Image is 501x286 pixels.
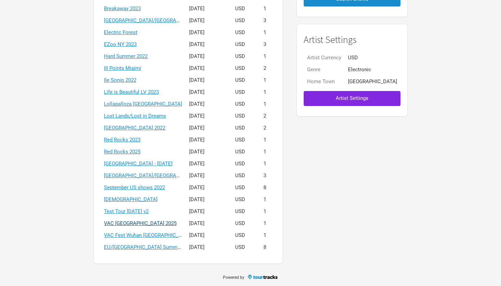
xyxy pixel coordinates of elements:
[304,76,345,88] td: Home Town
[186,62,227,74] td: [DATE]
[304,91,400,106] button: Artist Settings
[104,149,140,155] a: Red Rocks 2025
[186,182,227,194] td: [DATE]
[304,64,345,76] td: Genre
[254,146,276,158] td: 1
[254,217,276,229] td: 1
[186,3,227,15] td: [DATE]
[186,194,227,206] td: [DATE]
[186,98,227,110] td: [DATE]
[104,125,165,131] a: [GEOGRAPHIC_DATA] 2022
[227,158,254,170] td: USD
[186,170,227,182] td: [DATE]
[304,52,345,64] td: Artist Currency
[304,34,400,45] h1: Artist Settings
[254,62,276,74] td: 2
[186,241,227,253] td: [DATE]
[186,74,227,86] td: [DATE]
[104,220,177,226] a: VAC [GEOGRAPHIC_DATA] 2025
[254,74,276,86] td: 1
[247,274,278,280] img: TourTracks
[186,27,227,39] td: [DATE]
[227,217,254,229] td: USD
[254,27,276,39] td: 1
[223,275,244,280] span: Powered by
[254,86,276,98] td: 1
[254,170,276,182] td: 3
[304,88,400,109] a: Artist Settings
[104,5,141,12] a: Breakaway 2023
[104,77,136,83] a: Ile Soniq 2022
[254,110,276,122] td: 2
[186,110,227,122] td: [DATE]
[186,146,227,158] td: [DATE]
[227,134,254,146] td: USD
[104,196,157,202] a: [DEMOGRAPHIC_DATA]
[104,232,204,238] a: VAC Fest Wuhan [GEOGRAPHIC_DATA] 2023
[227,170,254,182] td: USD
[186,206,227,217] td: [DATE]
[186,122,227,134] td: [DATE]
[104,161,172,167] a: [GEOGRAPHIC_DATA] - [DATE]
[104,65,141,71] a: III Points Miaimi
[254,15,276,27] td: 3
[186,86,227,98] td: [DATE]
[104,184,165,191] a: September US shows 2022
[186,217,227,229] td: [DATE]
[227,98,254,110] td: USD
[254,134,276,146] td: 1
[254,194,276,206] td: 1
[227,206,254,217] td: USD
[104,244,194,250] a: EU/[GEOGRAPHIC_DATA] Summer 2022
[186,229,227,241] td: [DATE]
[104,17,216,24] a: [GEOGRAPHIC_DATA]/[GEOGRAPHIC_DATA] 2022
[186,15,227,27] td: [DATE]
[345,76,400,88] td: [GEOGRAPHIC_DATA]
[227,27,254,39] td: USD
[227,39,254,50] td: USD
[227,3,254,15] td: USD
[104,41,137,47] a: EZoo NY 2023
[186,158,227,170] td: [DATE]
[186,39,227,50] td: [DATE]
[227,110,254,122] td: USD
[186,50,227,62] td: [DATE]
[254,158,276,170] td: 1
[254,98,276,110] td: 1
[345,52,400,64] td: USD
[254,206,276,217] td: 1
[104,208,149,214] a: Test Tour [DATE] v2
[254,241,276,253] td: 8
[227,241,254,253] td: USD
[254,3,276,15] td: 1
[104,137,140,143] a: Red Rocks 2023
[227,50,254,62] td: USD
[227,146,254,158] td: USD
[227,86,254,98] td: USD
[227,74,254,86] td: USD
[104,172,221,179] a: [GEOGRAPHIC_DATA]/[GEOGRAPHIC_DATA] [DATE]
[345,64,400,76] td: Electronic
[254,39,276,50] td: 3
[254,229,276,241] td: 1
[227,122,254,134] td: USD
[186,134,227,146] td: [DATE]
[227,229,254,241] td: USD
[254,182,276,194] td: 8
[227,62,254,74] td: USD
[227,194,254,206] td: USD
[254,50,276,62] td: 1
[104,89,159,95] a: Life is Beautiful LV 2023
[104,113,166,119] a: Lost Lands/Lost in Dreams
[227,15,254,27] td: USD
[104,53,148,59] a: Hard Summer 2022
[254,122,276,134] td: 2
[336,95,368,101] span: Artist Settings
[104,29,137,35] a: Electric Forest
[104,101,182,107] a: Lollapalloza [GEOGRAPHIC_DATA]
[227,182,254,194] td: USD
